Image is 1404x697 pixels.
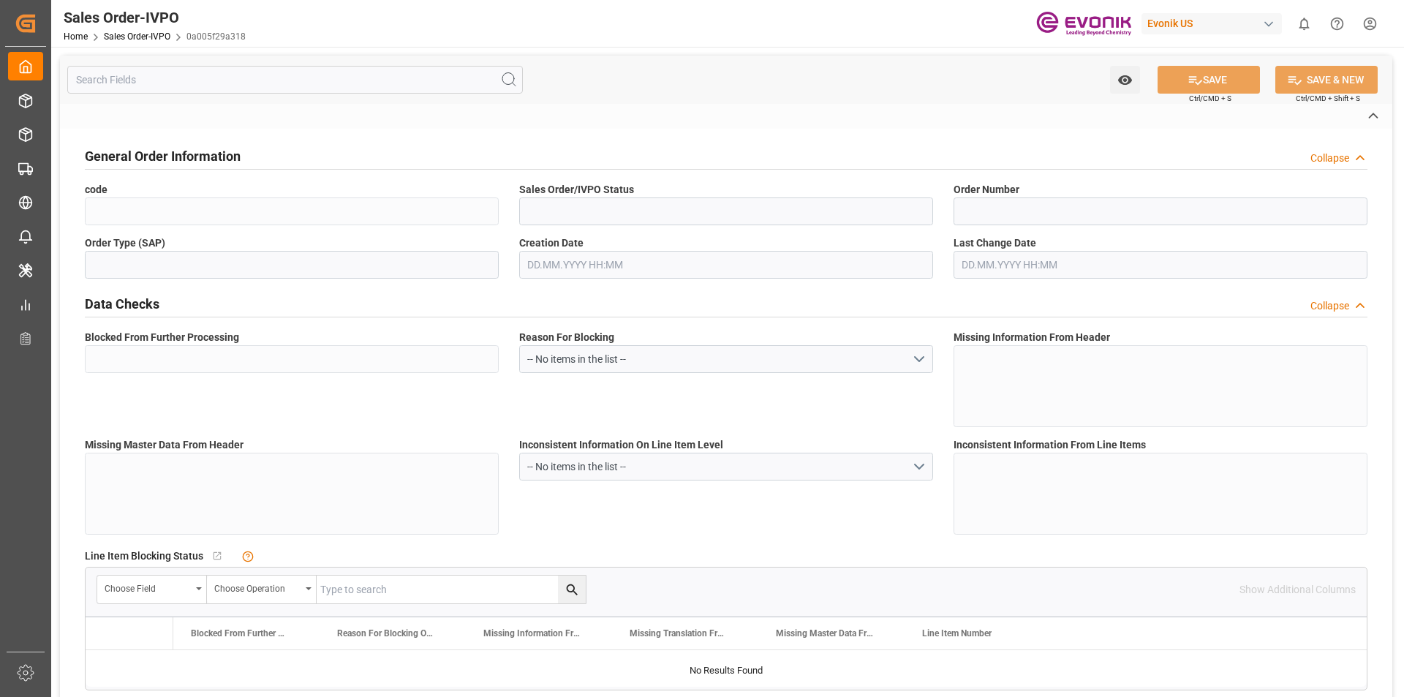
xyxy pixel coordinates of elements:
span: Missing Information From Line Item [483,628,581,638]
div: Evonik US [1141,13,1282,34]
div: Collapse [1310,151,1349,166]
span: Creation Date [519,236,584,251]
button: open menu [519,453,933,481]
div: Collapse [1310,298,1349,314]
a: Home [64,31,88,42]
span: Missing Information From Header [954,330,1110,345]
span: Order Type (SAP) [85,236,165,251]
input: DD.MM.YYYY HH:MM [519,251,933,279]
button: show 0 new notifications [1288,7,1321,40]
button: open menu [1110,66,1140,94]
span: Inconsistent Information On Line Item Level [519,437,723,453]
button: open menu [97,576,207,603]
span: Missing Master Data From Header [85,437,244,453]
a: Sales Order-IVPO [104,31,170,42]
button: open menu [207,576,317,603]
span: Reason For Blocking [519,330,614,345]
button: search button [558,576,586,603]
span: Ctrl/CMD + Shift + S [1296,93,1360,104]
button: SAVE & NEW [1275,66,1378,94]
div: Sales Order-IVPO [64,7,246,29]
span: Missing Translation From Master Data [630,628,728,638]
span: Order Number [954,182,1019,197]
span: Last Change Date [954,236,1036,251]
input: Search Fields [67,66,523,94]
img: Evonik-brand-mark-Deep-Purple-RGB.jpeg_1700498283.jpeg [1036,11,1131,37]
button: SAVE [1158,66,1260,94]
button: Help Center [1321,7,1354,40]
h2: General Order Information [85,146,241,166]
div: Choose field [105,579,191,595]
span: Sales Order/IVPO Status [519,182,634,197]
span: code [85,182,107,197]
div: -- No items in the list -- [527,459,911,475]
span: Line Item Blocking Status [85,549,203,564]
span: Reason For Blocking On This Line Item [337,628,435,638]
span: Inconsistent Information From Line Items [954,437,1146,453]
span: Line Item Number [922,628,992,638]
button: open menu [519,345,933,373]
span: Missing Master Data From SAP [776,628,874,638]
input: Type to search [317,576,586,603]
div: -- No items in the list -- [527,352,911,367]
span: Ctrl/CMD + S [1189,93,1231,104]
h2: Data Checks [85,294,159,314]
input: DD.MM.YYYY HH:MM [954,251,1367,279]
div: Choose Operation [214,579,301,595]
span: Blocked From Further Processing [85,330,239,345]
button: Evonik US [1141,10,1288,37]
span: Blocked From Further Processing [191,628,289,638]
